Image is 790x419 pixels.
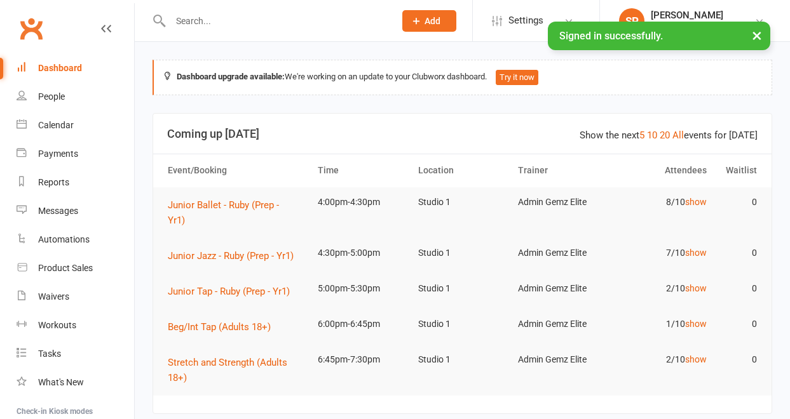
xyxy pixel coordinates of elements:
[412,274,512,303] td: Studio 1
[38,206,78,216] div: Messages
[17,111,134,140] a: Calendar
[647,130,657,141] a: 10
[496,70,538,85] button: Try it now
[168,199,279,226] span: Junior Ballet - Ruby (Prep - Yr1)
[512,238,612,268] td: Admin Gemz Elite
[508,6,543,35] span: Settings
[177,72,285,81] strong: Dashboard upgrade available:
[412,154,512,187] th: Location
[685,319,707,329] a: show
[613,187,712,217] td: 8/10
[38,120,74,130] div: Calendar
[712,187,763,217] td: 0
[312,154,412,187] th: Time
[685,197,707,207] a: show
[412,309,512,339] td: Studio 1
[685,354,707,364] a: show
[512,187,612,217] td: Admin Gemz Elite
[512,345,612,375] td: Admin Gemz Elite
[38,291,69,302] div: Waivers
[17,254,134,283] a: Product Sales
[672,130,684,141] a: All
[412,345,512,375] td: Studio 1
[712,309,763,339] td: 0
[168,321,271,333] span: Beg/Int Tap (Adults 18+)
[17,340,134,368] a: Tasks
[685,283,707,293] a: show
[17,283,134,311] a: Waivers
[167,12,386,30] input: Search...
[613,274,712,303] td: 2/10
[168,284,299,299] button: Junior Tap - Ruby (Prep - Yr1)
[167,128,758,140] h3: Coming up [DATE]
[38,149,78,159] div: Payments
[312,345,412,375] td: 6:45pm-7:30pm
[613,238,712,268] td: 7/10
[746,22,768,49] button: ×
[17,54,134,83] a: Dashboard
[512,274,612,303] td: Admin Gemz Elite
[17,311,134,340] a: Workouts
[17,225,134,254] a: Automations
[580,128,758,143] div: Show the next events for [DATE]
[613,154,712,187] th: Attendees
[412,187,512,217] td: Studio 1
[712,238,763,268] td: 0
[38,263,93,273] div: Product Sales
[312,309,412,339] td: 6:00pm-6:45pm
[168,357,287,383] span: Stretch and Strength (Adults 18+)
[17,83,134,111] a: People
[162,154,312,187] th: Event/Booking
[312,274,412,303] td: 5:00pm-5:30pm
[712,345,763,375] td: 0
[559,30,663,42] span: Signed in successfully.
[651,10,746,21] div: [PERSON_NAME]
[168,355,306,385] button: Stretch and Strength (Adults 18+)
[168,197,306,228] button: Junior Ballet - Ruby (Prep - Yr1)
[17,140,134,168] a: Payments
[38,177,69,187] div: Reports
[17,368,134,397] a: What's New
[412,238,512,268] td: Studio 1
[168,248,303,263] button: Junior Jazz - Ruby (Prep - Yr1)
[660,130,670,141] a: 20
[168,286,290,297] span: Junior Tap - Ruby (Prep - Yr1)
[15,13,47,44] a: Clubworx
[38,377,84,387] div: What's New
[639,130,644,141] a: 5
[168,319,280,335] button: Beg/Int Tap (Adults 18+)
[613,345,712,375] td: 2/10
[153,60,772,95] div: We're working on an update to your Clubworx dashboard.
[402,10,456,32] button: Add
[38,234,90,244] div: Automations
[619,8,644,34] div: SP
[168,250,294,262] span: Junior Jazz - Ruby (Prep - Yr1)
[38,320,76,330] div: Workouts
[38,91,65,102] div: People
[312,187,412,217] td: 4:00pm-4:30pm
[17,197,134,225] a: Messages
[38,63,82,73] div: Dashboard
[512,309,612,339] td: Admin Gemz Elite
[712,274,763,303] td: 0
[17,168,134,197] a: Reports
[685,248,707,258] a: show
[651,21,746,32] div: Gemz Elite Dance Studio
[425,16,440,26] span: Add
[613,309,712,339] td: 1/10
[712,154,763,187] th: Waitlist
[512,154,612,187] th: Trainer
[38,349,61,359] div: Tasks
[312,238,412,268] td: 4:30pm-5:00pm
